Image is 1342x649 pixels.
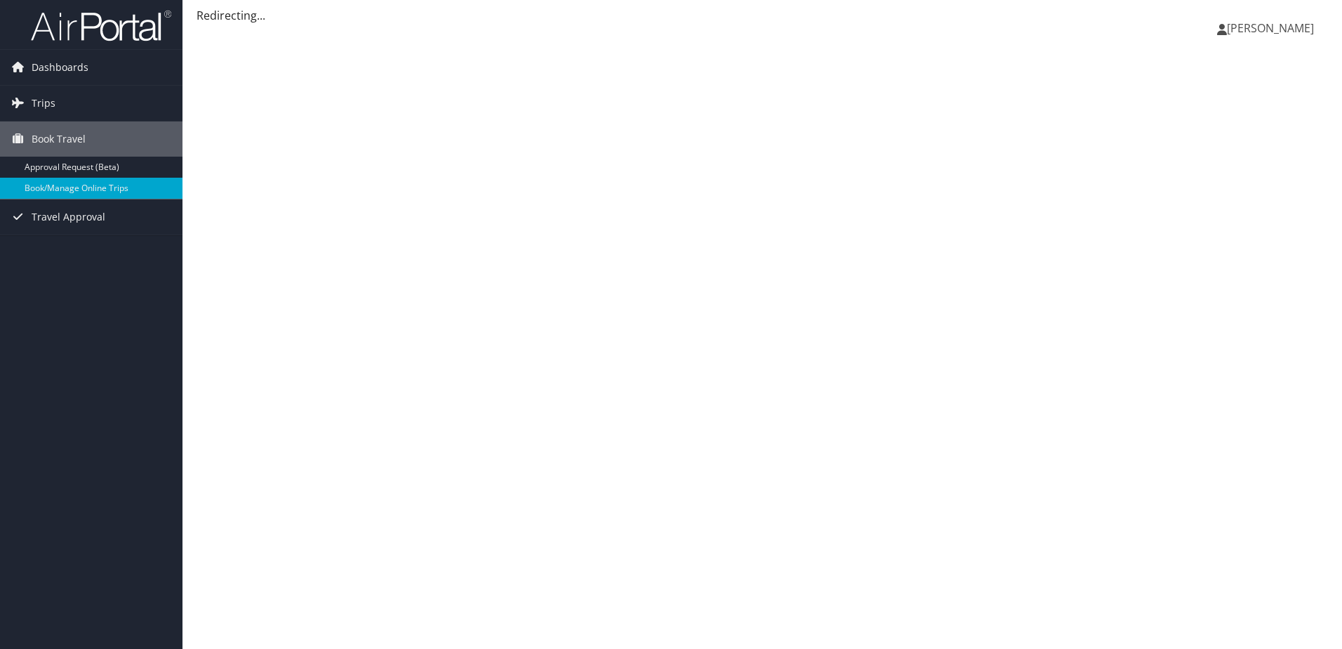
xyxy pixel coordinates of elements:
[32,86,55,121] span: Trips
[1217,7,1328,49] a: [PERSON_NAME]
[32,50,88,85] span: Dashboards
[32,122,86,157] span: Book Travel
[31,9,171,42] img: airportal-logo.png
[197,7,1328,24] div: Redirecting...
[32,199,105,235] span: Travel Approval
[1227,20,1314,36] span: [PERSON_NAME]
